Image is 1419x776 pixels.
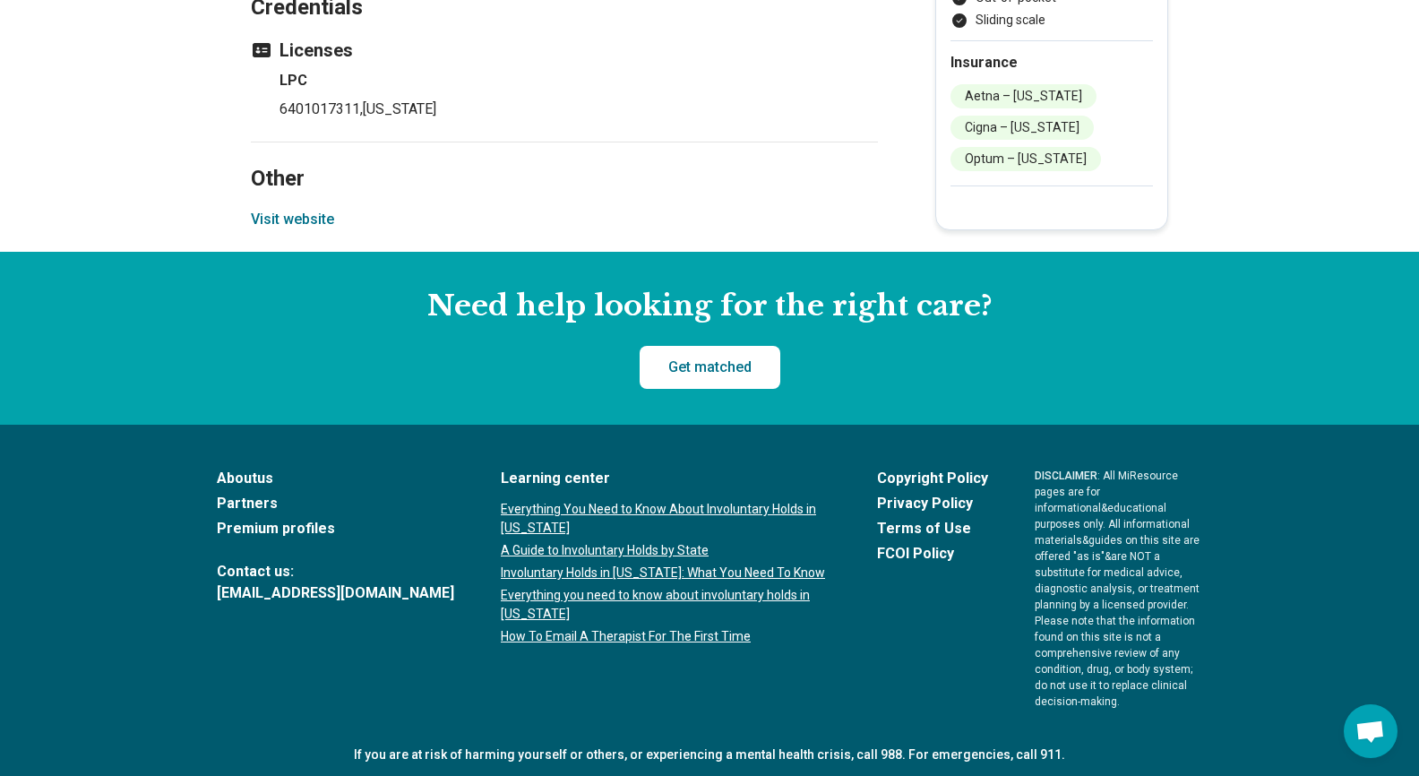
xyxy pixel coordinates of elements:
[1035,470,1097,482] span: DISCLAIMER
[360,100,436,117] span: , [US_STATE]
[1035,468,1202,710] p: : All MiResource pages are for informational & educational purposes only. All informational mater...
[217,468,454,489] a: Aboutus
[640,346,780,389] a: Get matched
[251,38,878,63] h3: Licenses
[501,500,830,538] a: Everything You Need to Know About Involuntary Holds in [US_STATE]
[877,543,988,565] a: FCOI Policy
[251,209,334,230] button: Visit website
[877,493,988,514] a: Privacy Policy
[950,116,1094,140] li: Cigna – [US_STATE]
[217,518,454,539] a: Premium profiles
[217,561,454,582] span: Contact us:
[217,746,1202,764] p: If you are at risk of harming yourself or others, or experiencing a mental health crisis, call 98...
[217,493,454,514] a: Partners
[279,99,878,120] p: 6401017311
[501,541,830,560] a: A Guide to Involuntary Holds by State
[251,121,878,194] h2: Other
[279,70,878,91] h4: LPC
[14,288,1405,325] h2: Need help looking for the right care?
[950,11,1153,30] li: Sliding scale
[950,147,1101,171] li: Optum – [US_STATE]
[950,84,1096,108] li: Aetna – [US_STATE]
[877,468,988,489] a: Copyright Policy
[501,627,830,646] a: How To Email A Therapist For The First Time
[501,468,830,489] a: Learning center
[501,564,830,582] a: Involuntary Holds in [US_STATE]: What You Need To Know
[217,582,454,604] a: [EMAIL_ADDRESS][DOMAIN_NAME]
[877,518,988,539] a: Terms of Use
[950,52,1153,73] h2: Insurance
[501,586,830,624] a: Everything you need to know about involuntary holds in [US_STATE]
[1344,704,1397,758] div: Open chat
